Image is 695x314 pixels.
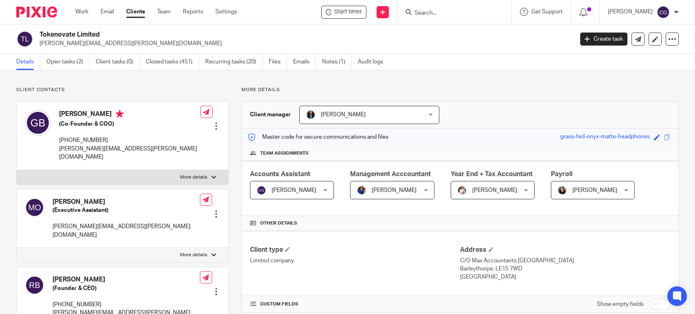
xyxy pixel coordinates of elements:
a: Team [157,8,171,16]
a: Open tasks (2) [46,54,90,70]
p: [PERSON_NAME][EMAIL_ADDRESS][PERSON_NAME][DOMAIN_NAME] [53,222,200,239]
label: Show empty fields [597,300,644,308]
a: Emails [293,54,316,70]
p: [PHONE_NUMBER] [53,301,200,309]
a: Client tasks (0) [96,54,140,70]
a: Closed tasks (451) [146,54,199,70]
img: svg%3E [257,185,266,195]
span: [PERSON_NAME] [372,188,417,193]
h4: Client type [250,246,460,254]
p: More details [180,174,207,181]
span: Get Support [531,9,563,15]
a: Audit logs [358,54,389,70]
img: svg%3E [25,198,44,217]
span: Accounts Assistant [250,171,310,177]
input: Search [414,10,487,17]
h4: CUSTOM FIELDS [250,301,460,307]
img: Nicole.jpeg [357,185,366,195]
span: Team assignments [260,150,309,157]
h2: Tokenovate Limited [39,31,462,39]
span: Management Acccountant [350,171,431,177]
span: [PERSON_NAME] [472,188,517,193]
h3: Client manager [250,111,291,119]
a: Settings [215,8,237,16]
span: Start timer [334,8,362,16]
a: Email [101,8,114,16]
img: Kayleigh%20Henson.jpeg [457,185,467,195]
h5: (Co-Founder & COO) [59,120,200,128]
p: Barleythorpe, LE15 7WD [460,265,670,273]
div: Tokenovate Limited [321,6,366,19]
p: [GEOGRAPHIC_DATA] [460,273,670,281]
p: Limited company [250,257,460,265]
h4: [PERSON_NAME] [59,110,200,120]
a: Details [16,54,40,70]
h5: (Founder & CEO) [53,284,200,292]
a: Notes (1) [322,54,352,70]
img: svg%3E [16,31,33,48]
i: Primary [116,110,124,118]
img: svg%3E [25,275,44,295]
p: [PHONE_NUMBER] [59,136,200,144]
p: [PERSON_NAME] [608,8,653,16]
img: svg%3E [25,110,51,136]
span: Other details [260,220,297,227]
img: Pixie [16,7,57,17]
a: Create task [580,33,627,46]
span: Payroll [551,171,572,177]
a: Work [75,8,88,16]
img: martin-hickman.jpg [306,110,316,120]
span: Year End + Tax Accountant [451,171,533,177]
span: [PERSON_NAME] [272,188,316,193]
span: [PERSON_NAME] [321,112,366,118]
h4: [PERSON_NAME] [53,198,200,206]
a: Reports [183,8,203,16]
a: Clients [126,8,145,16]
a: Files [269,54,287,70]
p: Client contacts [16,87,229,93]
p: [PERSON_NAME][EMAIL_ADDRESS][PERSON_NAME][DOMAIN_NAME] [59,145,200,161]
h4: Address [460,246,670,254]
h4: [PERSON_NAME] [53,275,200,284]
img: svg%3E [657,6,670,19]
p: More details [180,252,207,258]
p: [PERSON_NAME][EMAIL_ADDRESS][PERSON_NAME][DOMAIN_NAME] [39,39,568,48]
h5: (Executive Assistant) [53,206,200,214]
p: C/O Max Accountants [GEOGRAPHIC_DATA] [460,257,670,265]
p: More details [241,87,679,93]
p: Master code for secure communications and files [248,133,388,141]
div: grass-fed-onyx-matte-headphones [560,133,650,142]
img: Helen%20Campbell.jpeg [557,185,567,195]
a: Recurring tasks (20) [205,54,263,70]
span: [PERSON_NAME] [572,188,617,193]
